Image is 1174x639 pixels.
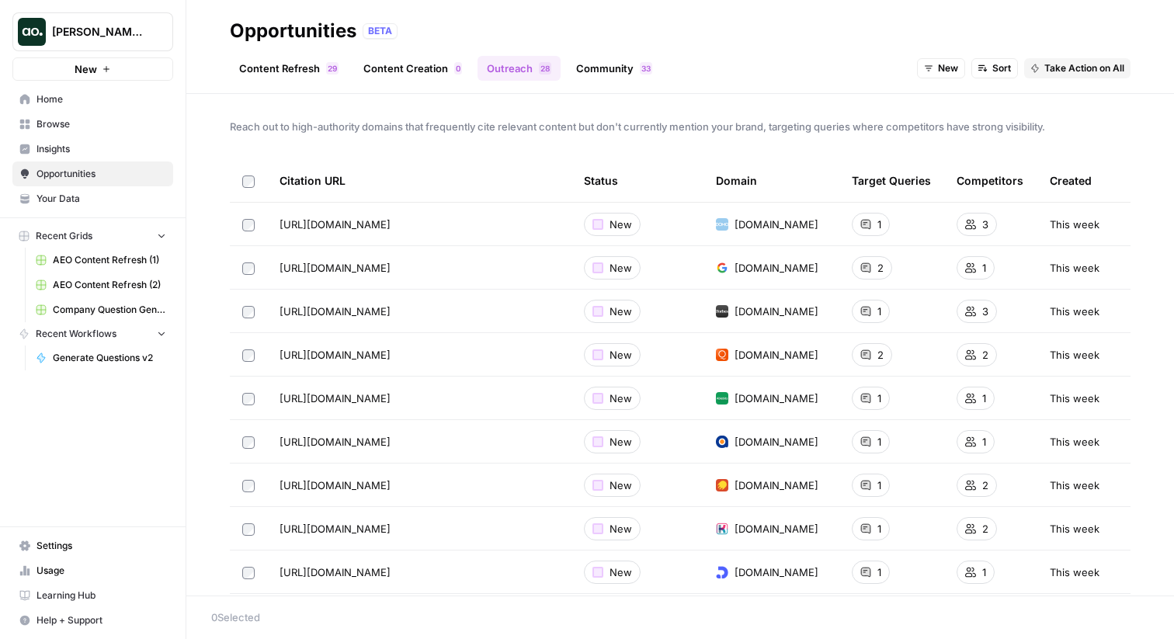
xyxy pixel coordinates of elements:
div: 28 [539,62,551,75]
span: 1 [877,434,881,450]
a: Home [12,87,173,112]
span: 1 [877,478,881,493]
button: Sort [971,58,1018,78]
img: yvvtpks22wx7ruoym57l0acit6jl [716,436,728,448]
span: This week [1050,478,1099,493]
span: This week [1050,304,1099,319]
span: New [610,521,632,537]
span: New [610,434,632,450]
span: This week [1050,217,1099,232]
a: Insights [12,137,173,161]
span: Your Data [36,192,166,206]
img: yiylrsqai3w5vfm9vvpe6ngbe7e9 [716,523,728,535]
span: [URL][DOMAIN_NAME] [280,304,391,319]
button: Recent Grids [12,224,173,248]
span: [URL][DOMAIN_NAME] [280,260,391,276]
span: [URL][DOMAIN_NAME] [280,391,391,406]
span: 3 [982,217,988,232]
span: Home [36,92,166,106]
div: Created [1050,159,1092,202]
a: Browse [12,112,173,137]
span: 8 [545,62,550,75]
span: Sort [992,61,1011,75]
span: This week [1050,260,1099,276]
span: New [610,391,632,406]
span: New [610,478,632,493]
a: Usage [12,558,173,583]
span: [PERSON_NAME] Test [52,24,146,40]
span: This week [1050,564,1099,580]
a: Your Data [12,186,173,211]
span: 2 [982,478,988,493]
img: g86vsu3v3tvc2k7qmb7ablbruqk1 [716,349,728,361]
span: This week [1050,434,1099,450]
span: Generate Questions v2 [53,351,166,365]
span: [URL][DOMAIN_NAME] [280,434,391,450]
div: Opportunities [230,19,356,43]
span: 2 [328,62,332,75]
a: Outreach28 [478,56,561,81]
span: [URL][DOMAIN_NAME] [280,478,391,493]
span: New [938,61,958,75]
span: New [75,61,97,77]
button: Workspace: Dillon Test [12,12,173,51]
button: Help + Support [12,608,173,633]
div: 33 [640,62,652,75]
img: p6qq9rruh4cah6m7hx738iw0d3v0 [716,305,728,318]
span: 1 [982,260,986,276]
span: Recent Workflows [36,327,116,341]
span: AEO Content Refresh (2) [53,278,166,292]
button: New [917,58,965,78]
div: Citation URL [280,159,559,202]
span: 2 [982,521,988,537]
div: BETA [363,23,398,39]
div: 0 Selected [211,609,1149,625]
span: 3 [982,304,988,319]
span: 2 [877,260,884,276]
img: vpbbqovsgv3oc6jjl2ch4xol3dw1 [716,566,728,578]
span: [DOMAIN_NAME] [735,217,818,232]
img: of8ls1zj6z6n7tmi8ays0tqr7s1n [716,262,728,274]
a: Company Question Generation [29,297,173,322]
a: Opportunities [12,161,173,186]
span: New [610,217,632,232]
span: [URL][DOMAIN_NAME] [280,521,391,537]
span: New [610,304,632,319]
span: Recent Grids [36,229,92,243]
span: 1 [877,391,881,406]
span: This week [1050,391,1099,406]
span: [DOMAIN_NAME] [735,347,818,363]
span: 1 [982,391,986,406]
span: 1 [982,434,986,450]
span: [DOMAIN_NAME] [735,521,818,537]
a: AEO Content Refresh (1) [29,248,173,273]
span: New [610,347,632,363]
img: Dillon Test Logo [18,18,46,46]
span: Browse [36,117,166,131]
img: njv0f1abp0ktq0iqf5vwjsqxujd0 [716,218,728,231]
button: Take Action on All [1024,58,1131,78]
span: Settings [36,539,166,553]
div: Competitors [957,159,1023,202]
div: Target Queries [852,159,931,202]
button: New [12,57,173,81]
span: 0 [456,62,460,75]
span: 1 [982,564,986,580]
span: 3 [646,62,651,75]
div: Domain [716,159,757,202]
span: [URL][DOMAIN_NAME] [280,217,391,232]
span: [DOMAIN_NAME] [735,564,818,580]
span: 9 [332,62,337,75]
a: Community33 [567,56,662,81]
a: Content Creation0 [354,56,471,81]
span: [URL][DOMAIN_NAME] [280,347,391,363]
span: Help + Support [36,613,166,627]
span: Reach out to high-authority domains that frequently cite relevant content but don't currently men... [230,119,1131,134]
a: AEO Content Refresh (2) [29,273,173,297]
span: 2 [540,62,545,75]
span: [DOMAIN_NAME] [735,391,818,406]
span: Opportunities [36,167,166,181]
span: [DOMAIN_NAME] [735,434,818,450]
img: z8gwr3wsglvj6yf9svdre7oq93du [716,479,728,491]
span: [URL][DOMAIN_NAME] [280,564,391,580]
